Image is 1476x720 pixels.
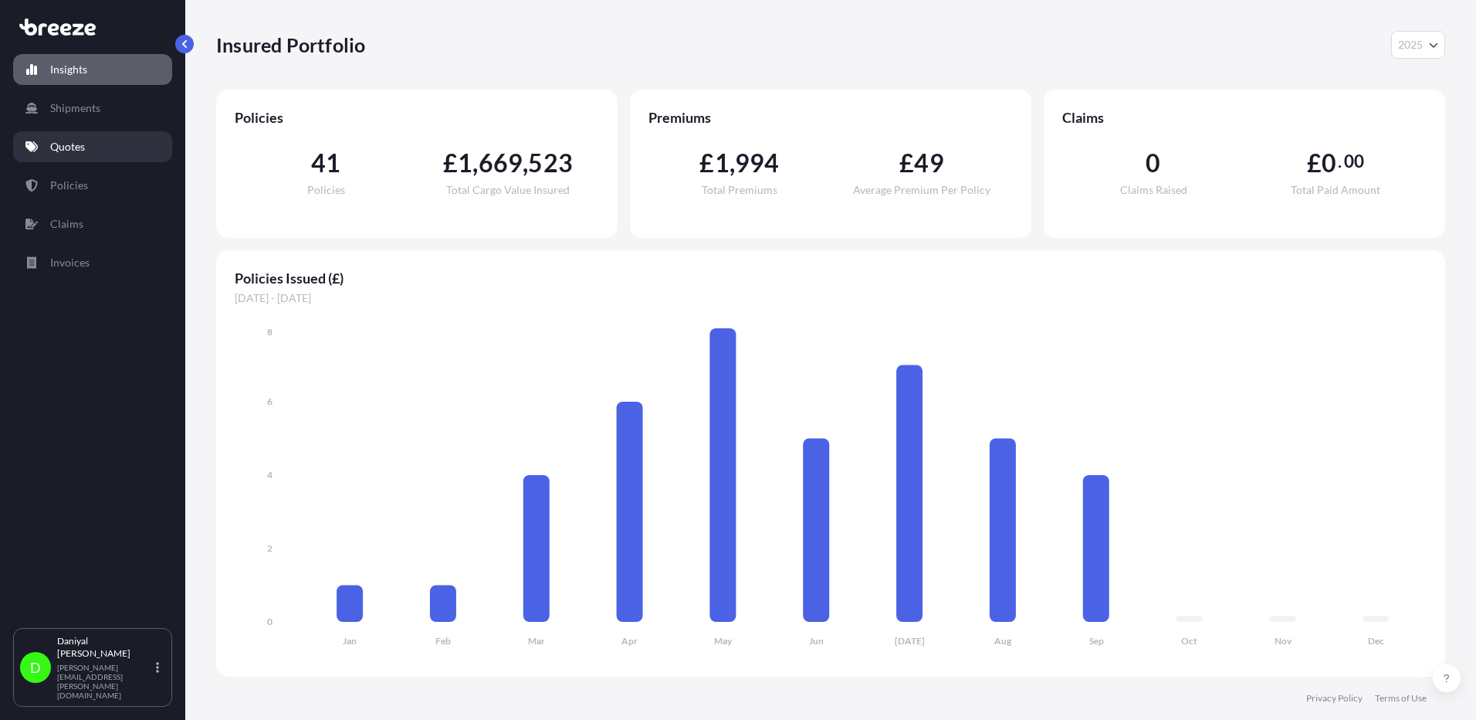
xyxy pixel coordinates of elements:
span: Policies [235,108,599,127]
tspan: Mar [528,635,545,647]
tspan: May [714,635,733,647]
p: Quotes [50,139,85,155]
span: , [523,151,528,175]
a: Insights [13,54,172,85]
tspan: Feb [435,635,451,647]
span: £ [1307,151,1322,175]
button: Year Selector [1391,31,1445,59]
span: [DATE] - [DATE] [235,290,1427,306]
span: Total Premiums [702,185,777,195]
p: Shipments [50,100,100,116]
span: 49 [914,151,943,175]
tspan: 4 [267,469,273,481]
span: Policies [307,185,345,195]
p: Claims [50,216,83,232]
tspan: Jun [809,635,824,647]
span: Claims [1062,108,1427,127]
p: Insights [50,62,87,77]
span: £ [899,151,914,175]
span: Policies Issued (£) [235,269,1427,287]
p: [PERSON_NAME][EMAIL_ADDRESS][PERSON_NAME][DOMAIN_NAME] [57,663,153,700]
tspan: Jan [343,635,357,647]
a: Shipments [13,93,172,124]
p: Insured Portfolio [216,32,365,57]
tspan: Aug [994,635,1012,647]
span: D [30,660,41,675]
a: Privacy Policy [1306,692,1363,705]
span: Premiums [648,108,1013,127]
tspan: Oct [1181,635,1197,647]
span: 1 [458,151,472,175]
span: Total Cargo Value Insured [446,185,570,195]
span: 0 [1146,151,1160,175]
a: Quotes [13,131,172,162]
span: 1 [715,151,730,175]
a: Invoices [13,247,172,278]
tspan: [DATE] [895,635,925,647]
span: Average Premium Per Policy [853,185,990,195]
span: 00 [1344,155,1364,168]
span: Claims Raised [1120,185,1187,195]
tspan: Sep [1089,635,1104,647]
a: Terms of Use [1375,692,1427,705]
p: Daniyal [PERSON_NAME] [57,635,153,660]
tspan: Apr [621,635,638,647]
tspan: Dec [1368,635,1384,647]
span: 2025 [1398,37,1423,53]
span: , [730,151,735,175]
span: 669 [479,151,523,175]
tspan: 8 [267,326,273,338]
span: 994 [735,151,780,175]
tspan: 2 [267,542,273,554]
span: £ [443,151,458,175]
span: 523 [528,151,573,175]
span: , [472,151,478,175]
tspan: Nov [1275,635,1292,647]
tspan: 6 [267,396,273,407]
p: Invoices [50,255,90,270]
span: Total Paid Amount [1291,185,1380,195]
span: £ [699,151,714,175]
a: Claims [13,209,172,239]
span: . [1338,155,1342,168]
span: 41 [311,151,340,175]
tspan: 0 [267,616,273,627]
a: Policies [13,170,172,201]
p: Policies [50,178,88,193]
span: 0 [1322,151,1336,175]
